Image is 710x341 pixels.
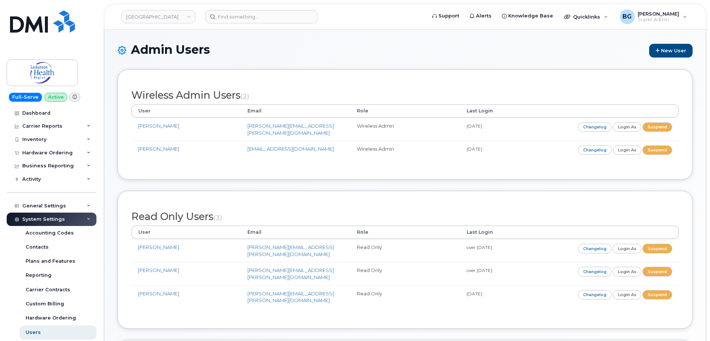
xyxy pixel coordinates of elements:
th: Last Login [460,226,569,239]
th: Role [350,104,460,118]
a: [EMAIL_ADDRESS][DOMAIN_NAME] [247,146,334,152]
a: Login as [613,290,642,299]
a: [PERSON_NAME] [138,291,179,296]
small: [DATE] [467,291,482,296]
a: [PERSON_NAME][EMAIL_ADDRESS][PERSON_NAME][DOMAIN_NAME] [247,291,334,304]
a: [PERSON_NAME] [138,146,179,152]
small: (3) [213,214,222,222]
a: Changelog [578,145,612,155]
a: [PERSON_NAME][EMAIL_ADDRESS][PERSON_NAME][DOMAIN_NAME] [247,244,334,257]
a: Suspend [642,290,672,299]
small: (2) [240,92,249,100]
a: Suspend [642,267,672,276]
h2: Read Only Users [131,211,679,222]
td: Wireless Admin [350,118,460,141]
a: [PERSON_NAME][EMAIL_ADDRESS][PERSON_NAME][DOMAIN_NAME] [247,267,334,280]
td: Read Only [350,239,460,262]
a: [PERSON_NAME] [138,244,179,250]
a: [PERSON_NAME] [138,267,179,273]
a: Suspend [642,122,672,132]
a: Login as [613,267,642,276]
a: New User [649,44,693,58]
a: Login as [613,145,642,155]
a: [PERSON_NAME] [138,123,179,129]
th: Email [241,104,350,118]
a: Changelog [578,290,612,299]
h2: Wireless Admin Users [131,90,679,101]
td: Read Only [350,285,460,308]
small: [DATE] [467,146,482,152]
a: Changelog [578,244,612,253]
small: over [DATE] [467,245,492,250]
th: User [131,104,241,118]
small: [DATE] [467,123,482,129]
th: Email [241,226,350,239]
a: Login as [613,122,642,132]
th: Last Login [460,104,569,118]
th: Role [350,226,460,239]
th: User [131,226,241,239]
small: over [DATE] [467,268,492,273]
a: Changelog [578,267,612,276]
h1: Admin Users [118,43,693,58]
a: Login as [613,244,642,253]
a: Suspend [642,244,672,253]
td: Read Only [350,262,460,285]
a: Suspend [642,145,672,155]
a: [PERSON_NAME][EMAIL_ADDRESS][PERSON_NAME][DOMAIN_NAME] [247,123,334,136]
a: Changelog [578,122,612,132]
td: Wireless Admin [350,141,460,159]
